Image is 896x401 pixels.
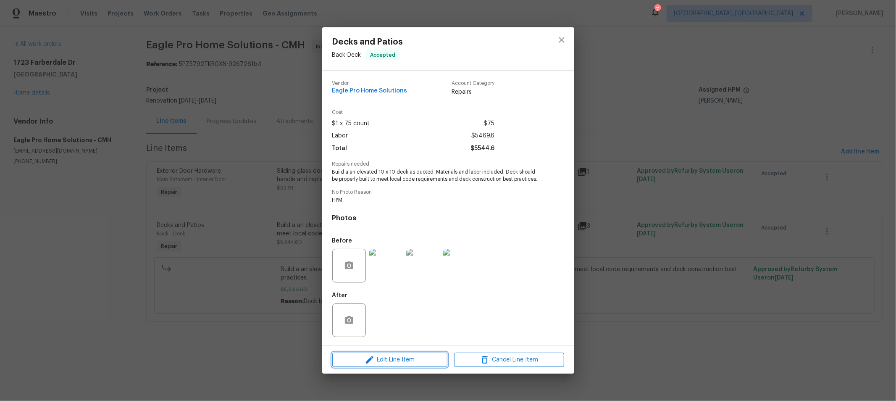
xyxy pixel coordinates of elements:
[332,169,541,183] span: Build a an elevated 10 x 10 deck as quoted. Materials and labor included. Deck should be properly...
[332,110,494,115] span: Cost
[332,214,564,222] h4: Photos
[332,190,564,195] span: No Photo Reason
[470,142,494,155] span: $5544.6
[332,293,348,298] h5: After
[452,81,494,86] span: Account Category
[332,37,403,47] span: Decks and Patios
[454,353,564,367] button: Cancel Line Item
[471,130,494,142] span: $5469.6
[332,197,541,204] span: HPM
[332,130,348,142] span: Labor
[452,88,494,96] span: Repairs
[552,30,572,50] button: close
[332,238,352,244] h5: Before
[654,5,660,13] div: 7
[367,51,399,59] span: Accepted
[457,355,562,365] span: Cancel Line Item
[332,142,347,155] span: Total
[332,88,407,94] span: Eagle Pro Home Solutions
[332,52,361,58] span: Back - Deck
[335,355,445,365] span: Edit Line Item
[332,118,370,130] span: $1 x 75 count
[332,81,407,86] span: Vendor
[483,118,494,130] span: $75
[332,353,447,367] button: Edit Line Item
[332,161,564,167] span: Repairs needed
